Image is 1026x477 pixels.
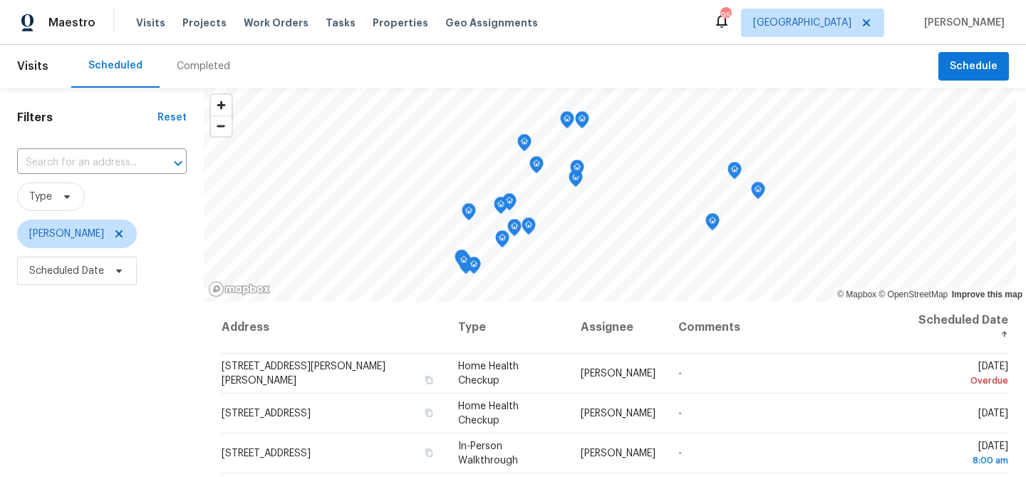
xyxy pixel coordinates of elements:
[837,289,876,299] a: Mapbox
[29,190,52,204] span: Type
[29,264,104,278] span: Scheduled Date
[208,281,271,297] a: Mapbox homepage
[221,302,447,354] th: Address
[751,182,765,204] div: Map marker
[458,441,518,466] span: In-Person Walkthrough
[423,406,435,419] button: Copy Address
[326,18,356,28] span: Tasks
[502,193,517,215] div: Map marker
[17,51,48,82] span: Visits
[211,95,232,116] button: Zoom in
[978,409,1008,419] span: [DATE]
[457,252,471,275] div: Map marker
[495,230,509,252] div: Map marker
[157,111,187,125] div: Reset
[581,448,655,458] span: [PERSON_NAME]
[720,9,730,23] div: 95
[915,441,1008,468] span: [DATE]
[48,16,95,30] span: Maestro
[570,160,584,182] div: Map marker
[168,153,188,173] button: Open
[423,446,435,459] button: Copy Address
[678,448,682,458] span: -
[903,302,1009,354] th: Scheduled Date ↑
[88,58,142,73] div: Scheduled
[211,116,232,136] button: Zoom out
[727,162,742,184] div: Map marker
[529,156,544,178] div: Map marker
[581,409,655,419] span: [PERSON_NAME]
[136,16,165,30] span: Visits
[667,302,903,354] th: Comments
[915,361,1008,388] span: [DATE]
[222,409,311,419] span: [STREET_ADDRESS]
[244,16,309,30] span: Work Orders
[678,409,682,419] span: -
[560,111,574,133] div: Map marker
[879,289,948,299] a: OpenStreetMap
[575,111,589,133] div: Map marker
[952,289,1022,299] a: Improve this map
[678,369,682,379] span: -
[494,197,508,219] div: Map marker
[182,16,227,30] span: Projects
[522,217,536,240] div: Map marker
[462,203,476,225] div: Map marker
[445,16,538,30] span: Geo Assignments
[29,227,104,241] span: [PERSON_NAME]
[458,401,519,426] span: Home Health Checkup
[915,453,1008,468] div: 8:00 am
[918,16,1005,30] span: [PERSON_NAME]
[17,152,147,174] input: Search for an address...
[915,374,1008,388] div: Overdue
[211,116,232,136] span: Zoom out
[581,369,655,379] span: [PERSON_NAME]
[447,302,569,354] th: Type
[17,111,157,125] h1: Filters
[423,374,435,386] button: Copy Address
[569,302,667,354] th: Assignee
[177,59,230,73] div: Completed
[455,250,469,272] div: Map marker
[569,170,583,192] div: Map marker
[950,58,997,76] span: Schedule
[373,16,428,30] span: Properties
[517,134,532,156] div: Map marker
[458,361,519,386] span: Home Health Checkup
[507,219,522,241] div: Map marker
[938,52,1009,81] button: Schedule
[204,88,1016,302] canvas: Map
[222,361,385,386] span: [STREET_ADDRESS][PERSON_NAME][PERSON_NAME]
[222,448,311,458] span: [STREET_ADDRESS]
[753,16,851,30] span: [GEOGRAPHIC_DATA]
[467,257,481,279] div: Map marker
[705,213,720,235] div: Map marker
